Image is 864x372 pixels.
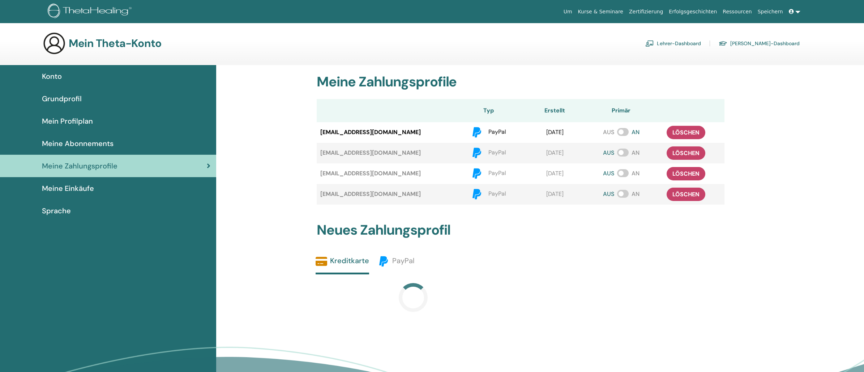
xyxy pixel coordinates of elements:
[632,149,640,157] span: AN
[603,149,614,157] span: AUS
[667,188,705,201] button: löschen
[392,256,414,265] span: PayPal
[320,149,421,157] span: [EMAIL_ADDRESS][DOMAIN_NAME]
[672,170,700,178] span: löschen
[42,205,71,216] span: Sprache
[755,5,786,18] a: Speichern
[603,128,614,136] span: AUS
[575,5,626,18] a: Kurse & Seminare
[471,127,483,138] img: paypal.svg
[42,93,82,104] span: Grundprofil
[532,149,578,157] div: [DATE]
[632,170,640,177] span: AN
[603,190,614,198] span: AUS
[488,190,506,197] span: PayPal
[488,128,506,136] span: PayPal
[626,5,666,18] a: Zertifizierung
[581,99,661,122] th: Primär
[603,170,614,177] span: AUS
[42,116,93,127] span: Mein Profilplan
[488,149,506,156] span: PayPal
[667,146,705,160] button: löschen
[532,128,578,137] div: [DATE]
[312,74,729,90] h2: Meine Zahlungsprofile
[69,37,161,50] h3: Mein Theta-Konto
[667,167,705,180] button: löschen
[42,71,62,82] span: Konto
[449,99,529,122] th: Typ
[471,188,483,200] img: paypal.svg
[529,99,581,122] th: Erstellt
[316,256,369,274] a: Kreditkarte
[320,128,421,137] span: [EMAIL_ADDRESS][DOMAIN_NAME]
[42,161,117,171] span: Meine Zahlungsprofile
[719,38,800,49] a: [PERSON_NAME]-Dashboard
[48,4,134,20] img: logo.png
[312,222,729,239] h2: Neues Zahlungsprofil
[378,256,389,267] img: paypal.svg
[632,190,640,198] span: AN
[471,147,483,159] img: paypal.svg
[561,5,575,18] a: Um
[320,169,421,178] span: [EMAIL_ADDRESS][DOMAIN_NAME]
[667,126,705,139] button: löschen
[320,190,421,198] span: [EMAIL_ADDRESS][DOMAIN_NAME]
[488,169,506,177] span: PayPal
[532,169,578,178] div: [DATE]
[672,191,700,198] span: löschen
[471,168,483,179] img: paypal.svg
[672,149,700,157] span: löschen
[672,129,700,136] span: löschen
[645,38,701,49] a: Lehrer-Dashboard
[632,128,640,136] span: AN
[43,32,66,55] img: generic-user-icon.jpg
[42,138,114,149] span: Meine Abonnements
[532,190,578,198] div: [DATE]
[316,256,327,267] img: credit-card-solid.svg
[666,5,720,18] a: Erfolgsgeschichten
[720,5,754,18] a: Ressourcen
[645,40,654,47] img: chalkboard-teacher.svg
[42,183,94,194] span: Meine Einkäufe
[719,40,727,47] img: graduation-cap.svg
